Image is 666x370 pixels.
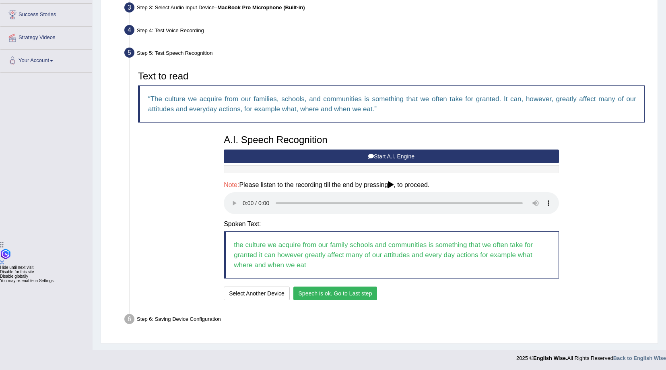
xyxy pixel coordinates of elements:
a: Your Account [0,50,92,70]
button: Start A.I. Engine [224,150,559,163]
button: Speech is ok. Go to Last step [293,287,377,300]
q: The culture we acquire from our families, schools, and communities is something that we often tak... [148,95,636,113]
a: Back to English Wise [613,355,666,361]
a: Success Stories [0,4,92,24]
a: Strategy Videos [0,27,92,47]
blockquote: the culture we acquire from our family schools and communities is something that we often take fo... [224,231,559,279]
div: 2025 © All Rights Reserved [516,350,666,362]
h3: Text to read [138,71,645,81]
span: Note: [224,181,239,188]
strong: English Wise. [533,355,567,361]
h4: Spoken Text: [224,220,559,228]
div: Step 4: Test Voice Recording [121,23,654,40]
button: Select Another Device [224,287,290,300]
div: Step 6: Saving Device Configuration [121,312,654,329]
h4: Please listen to the recording till the end by pressing , to proceed. [224,181,559,189]
b: MacBook Pro Microphone (Built-in) [217,4,305,10]
div: Step 5: Test Speech Recognition [121,45,654,63]
span: – [214,4,305,10]
h3: A.I. Speech Recognition [224,135,559,145]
